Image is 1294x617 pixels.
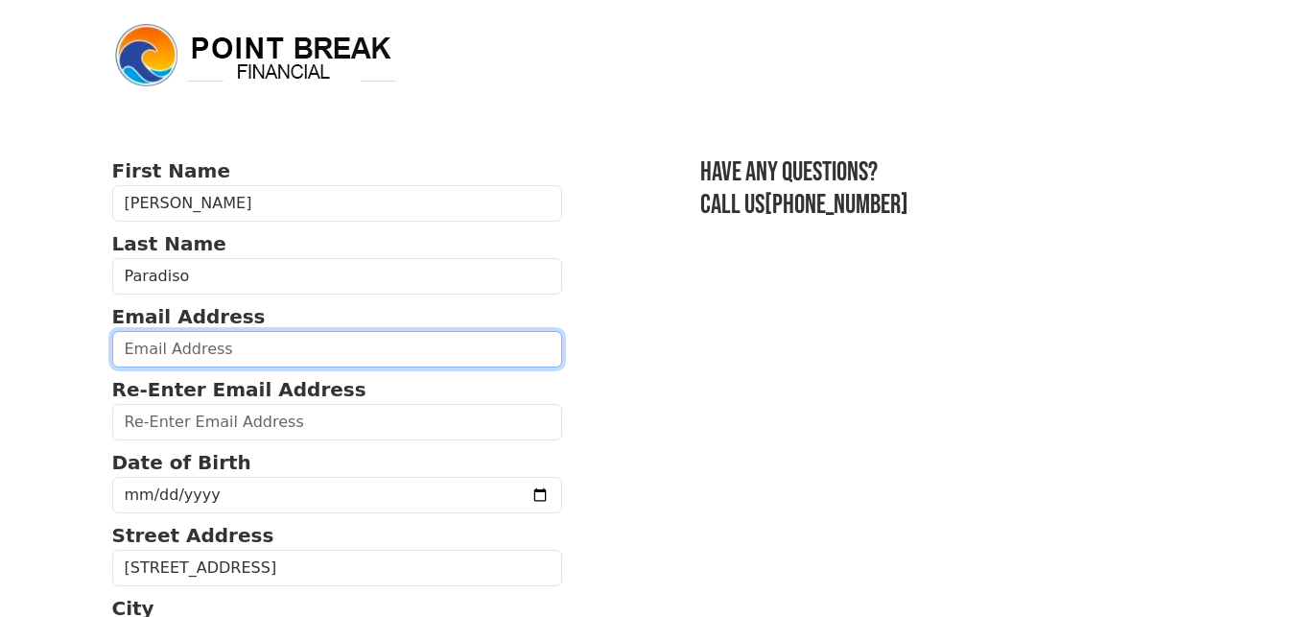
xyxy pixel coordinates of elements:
[700,189,1182,222] h3: Call us
[765,189,908,221] a: [PHONE_NUMBER]
[112,524,274,547] strong: Street Address
[112,21,400,90] img: logo.png
[112,404,563,440] input: Re-Enter Email Address
[112,185,563,222] input: First Name
[700,156,1182,189] h3: Have any questions?
[112,378,366,401] strong: Re-Enter Email Address
[112,305,266,328] strong: Email Address
[112,451,251,474] strong: Date of Birth
[112,232,226,255] strong: Last Name
[112,258,563,295] input: Last Name
[112,331,563,368] input: Email Address
[112,159,230,182] strong: First Name
[112,550,563,586] input: Street Address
